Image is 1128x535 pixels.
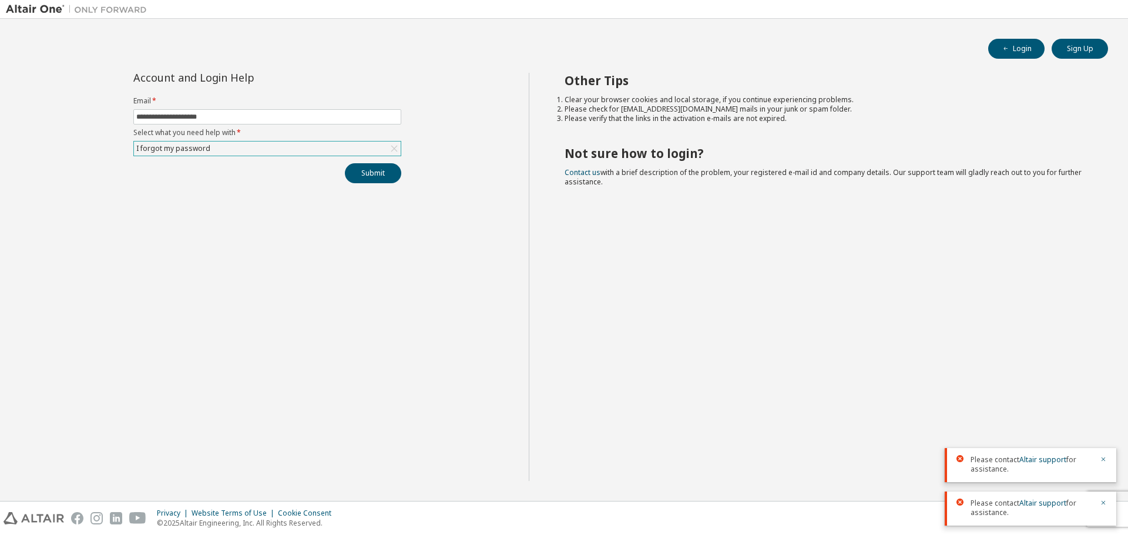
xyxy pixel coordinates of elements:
a: Altair support [1019,498,1066,508]
img: altair_logo.svg [4,512,64,524]
a: Contact us [565,167,600,177]
button: Login [988,39,1045,59]
h2: Other Tips [565,73,1087,88]
span: Please contact for assistance. [971,455,1093,474]
div: I forgot my password [134,142,401,156]
img: Altair One [6,4,153,15]
p: © 2025 Altair Engineering, Inc. All Rights Reserved. [157,518,338,528]
label: Select what you need help with [133,128,401,137]
div: Privacy [157,509,192,518]
h2: Not sure how to login? [565,146,1087,161]
span: Please contact for assistance. [971,499,1093,517]
li: Please check for [EMAIL_ADDRESS][DOMAIN_NAME] mails in your junk or spam folder. [565,105,1087,114]
div: Account and Login Help [133,73,348,82]
span: with a brief description of the problem, your registered e-mail id and company details. Our suppo... [565,167,1082,187]
li: Please verify that the links in the activation e-mails are not expired. [565,114,1087,123]
label: Email [133,96,401,106]
div: I forgot my password [135,142,212,155]
button: Submit [345,163,401,183]
li: Clear your browser cookies and local storage, if you continue experiencing problems. [565,95,1087,105]
img: youtube.svg [129,512,146,524]
div: Website Terms of Use [192,509,278,518]
button: Sign Up [1052,39,1108,59]
div: Cookie Consent [278,509,338,518]
img: instagram.svg [90,512,103,524]
img: facebook.svg [71,512,83,524]
a: Altair support [1019,455,1066,465]
img: linkedin.svg [110,512,122,524]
